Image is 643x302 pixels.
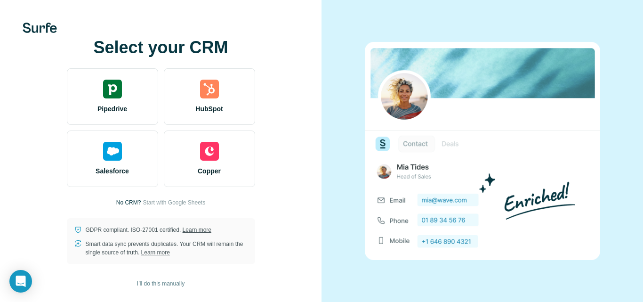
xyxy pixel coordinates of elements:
[137,279,185,288] span: I’ll do this manually
[23,23,57,33] img: Surfe's logo
[198,166,221,176] span: Copper
[97,104,127,114] span: Pipedrive
[86,240,248,257] p: Smart data sync prevents duplicates. Your CRM will remain the single source of truth.
[103,142,122,161] img: salesforce's logo
[200,80,219,98] img: hubspot's logo
[141,249,170,256] a: Learn more
[183,227,211,233] a: Learn more
[116,198,141,207] p: No CRM?
[67,38,255,57] h1: Select your CRM
[9,270,32,293] div: Open Intercom Messenger
[365,42,600,260] img: none image
[195,104,223,114] span: HubSpot
[86,226,211,234] p: GDPR compliant. ISO-27001 certified.
[103,80,122,98] img: pipedrive's logo
[143,198,205,207] button: Start with Google Sheets
[96,166,129,176] span: Salesforce
[130,277,191,291] button: I’ll do this manually
[200,142,219,161] img: copper's logo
